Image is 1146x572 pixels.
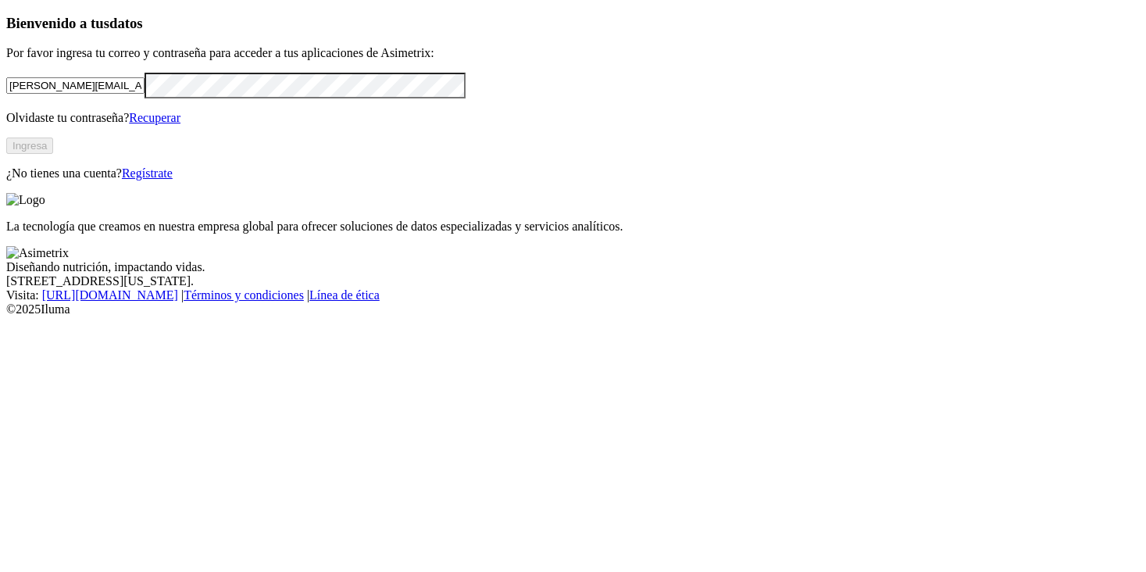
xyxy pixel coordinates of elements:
a: Regístrate [122,166,173,180]
p: Olvidaste tu contraseña? [6,111,1140,125]
a: [URL][DOMAIN_NAME] [42,288,178,302]
p: Por favor ingresa tu correo y contraseña para acceder a tus aplicaciones de Asimetrix: [6,46,1140,60]
div: Visita : | | [6,288,1140,302]
img: Asimetrix [6,246,69,260]
a: Recuperar [129,111,180,124]
input: Tu correo [6,77,145,94]
div: Diseñando nutrición, impactando vidas. [6,260,1140,274]
span: datos [109,15,143,31]
a: Línea de ética [309,288,380,302]
a: Términos y condiciones [184,288,304,302]
p: ¿No tienes una cuenta? [6,166,1140,181]
p: La tecnología que creamos en nuestra empresa global para ofrecer soluciones de datos especializad... [6,220,1140,234]
div: © 2025 Iluma [6,302,1140,316]
img: Logo [6,193,45,207]
button: Ingresa [6,138,53,154]
h3: Bienvenido a tus [6,15,1140,32]
div: [STREET_ADDRESS][US_STATE]. [6,274,1140,288]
